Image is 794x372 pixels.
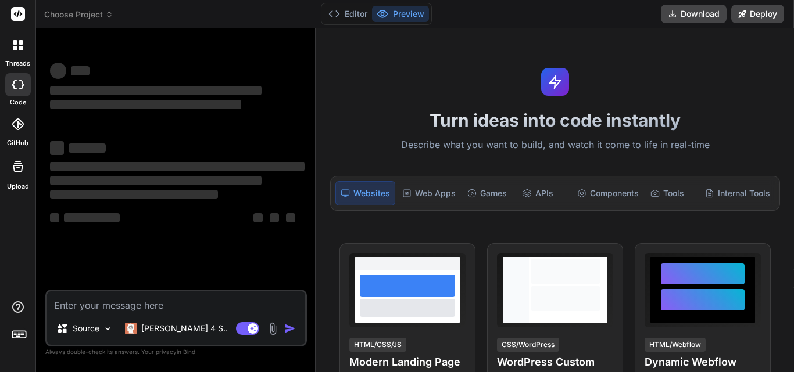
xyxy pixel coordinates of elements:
span: Choose Project [44,9,113,20]
div: Components [573,181,643,205]
img: icon [284,323,296,334]
div: HTML/Webflow [645,338,706,352]
span: privacy [156,348,177,355]
span: ‌ [50,100,241,109]
button: Download [661,5,727,23]
button: Preview [372,6,429,22]
span: ‌ [50,213,59,222]
label: code [10,97,26,107]
label: GitHub [7,138,28,148]
div: Internal Tools [700,181,775,205]
div: Websites [335,181,395,205]
span: ‌ [253,213,263,222]
span: ‌ [50,176,262,185]
div: Web Apps [398,181,460,205]
img: attachment [266,322,280,335]
label: Upload [7,182,29,192]
p: Describe what you want to build, and watch it come to life in real-time [323,138,787,153]
p: Source [73,323,99,334]
span: ‌ [69,143,106,153]
span: ‌ [286,213,295,222]
span: ‌ [50,141,64,155]
img: Claude 4 Sonnet [125,323,137,334]
button: Editor [324,6,372,22]
button: Deploy [731,5,784,23]
h4: Modern Landing Page [349,354,466,370]
div: APIs [518,181,570,205]
span: ‌ [64,213,120,222]
p: Always double-check its answers. Your in Bind [45,346,307,357]
span: ‌ [50,86,262,95]
span: ‌ [71,66,90,75]
img: Pick Models [103,324,113,334]
p: [PERSON_NAME] 4 S.. [141,323,228,334]
span: ‌ [50,63,66,79]
div: Games [463,181,515,205]
span: ‌ [50,190,218,199]
span: ‌ [270,213,279,222]
div: Tools [646,181,698,205]
div: CSS/WordPress [497,338,559,352]
h1: Turn ideas into code instantly [323,110,787,131]
div: HTML/CSS/JS [349,338,406,352]
label: threads [5,59,30,68]
span: ‌ [50,162,305,171]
